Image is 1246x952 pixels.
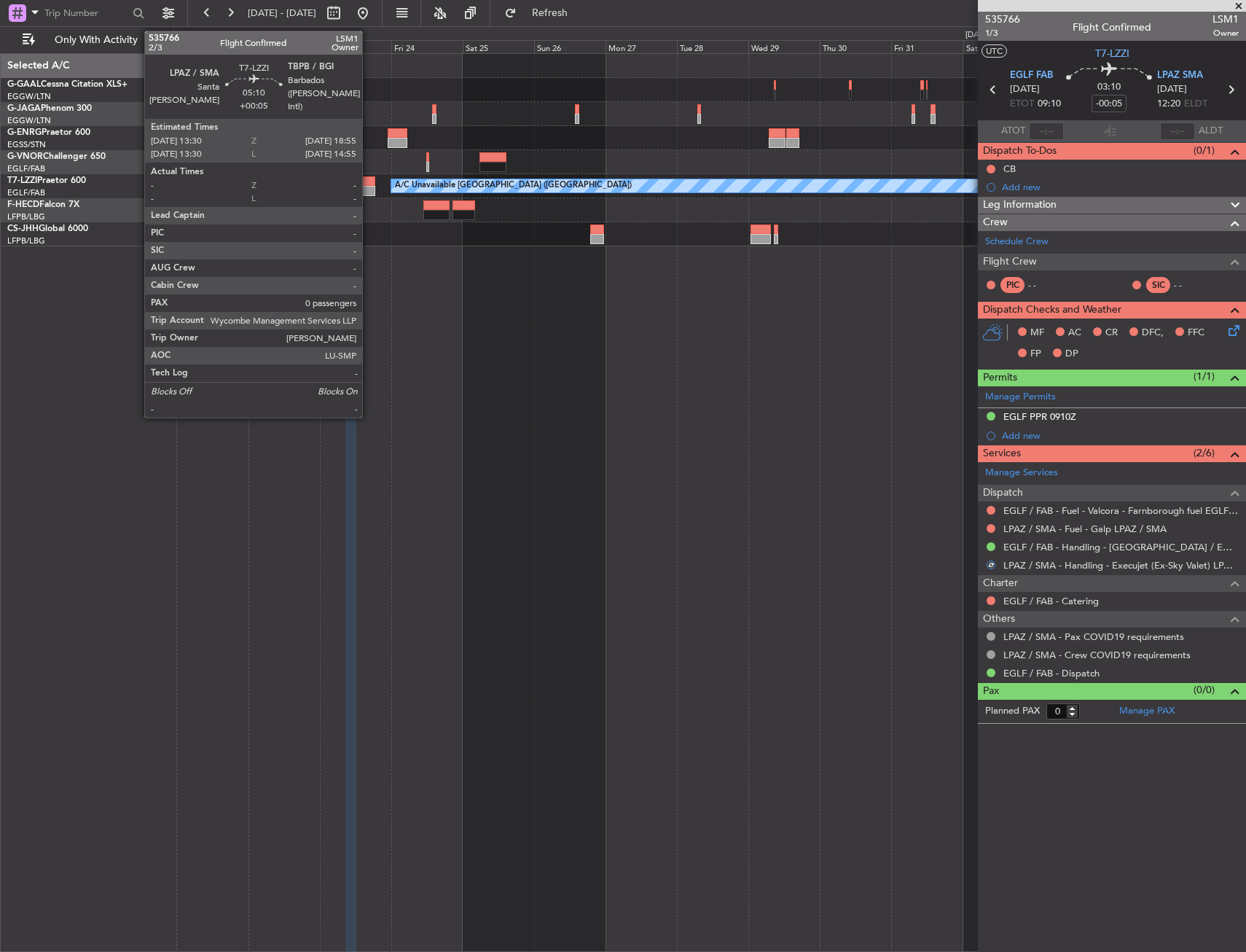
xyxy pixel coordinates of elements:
[7,139,46,150] a: EGSS/STN
[983,143,1057,160] span: Dispatch To-Dos
[1030,347,1041,362] span: FP
[7,163,45,174] a: EGLF/FAB
[1010,82,1040,97] span: [DATE]
[7,91,51,102] a: EGGW/LTN
[1105,326,1118,340] span: CR
[983,683,999,700] span: Pax
[7,80,128,89] a: G-GAALCessna Citation XLS+
[985,235,1049,249] a: Schedule Crew
[1010,69,1053,83] span: EGLF FAB
[983,575,1018,592] span: Charter
[7,104,41,113] span: G-JAGA
[1212,12,1239,27] span: LSM1
[1119,704,1175,719] a: Manage PAX
[606,40,677,53] div: Mon 27
[391,40,463,53] div: Fri 24
[520,8,581,18] span: Refresh
[1188,326,1204,340] span: FFC
[1003,410,1076,423] div: EGLF PPR 0910Z
[7,152,106,161] a: G-VNORChallenger 650
[1010,97,1034,112] span: ETOT
[248,7,316,20] span: [DATE] - [DATE]
[38,35,154,45] span: Only With Activity
[1030,326,1044,340] span: MF
[1146,277,1170,293] div: SIC
[983,370,1017,386] span: Permits
[7,80,41,89] span: G-GAAL
[7,128,42,137] span: G-ENRG
[1097,80,1121,95] span: 03:10
[176,40,248,53] div: Tue 21
[1003,631,1184,643] a: LPAZ / SMA - Pax COVID19 requirements
[7,200,79,209] a: F-HECDFalcon 7X
[1003,649,1191,661] a: LPAZ / SMA - Crew COVID19 requirements
[677,40,748,53] div: Tue 28
[7,225,39,233] span: CS-JHH
[1028,278,1061,292] div: - -
[891,40,963,53] div: Fri 31
[983,214,1008,231] span: Crew
[7,152,43,161] span: G-VNOR
[1184,97,1207,112] span: ELDT
[463,40,534,53] div: Sat 25
[983,611,1015,628] span: Others
[985,466,1058,480] a: Manage Services
[965,29,990,42] div: [DATE]
[7,176,37,185] span: T7-LZZI
[1194,143,1215,158] span: (0/1)
[1194,682,1215,698] span: (0/0)
[985,390,1056,405] a: Manage Permits
[1000,277,1024,293] div: PIC
[981,44,1007,58] button: UTC
[1073,20,1151,35] div: Flight Confirmed
[320,40,391,53] div: Thu 23
[7,115,51,126] a: EGGW/LTN
[1068,326,1081,340] span: AC
[1157,69,1203,83] span: LPAZ SMA
[1065,347,1078,362] span: DP
[1194,369,1215,384] span: (1/1)
[1157,82,1187,97] span: [DATE]
[1038,97,1061,112] span: 09:10
[983,197,1057,214] span: Leg Information
[44,2,128,24] input: Trip Number
[248,40,320,53] div: Wed 22
[1095,46,1129,61] span: T7-LZZI
[985,27,1020,39] span: 1/3
[7,235,45,246] a: LFPB/LBG
[983,254,1037,270] span: Flight Crew
[7,225,88,233] a: CS-JHHGlobal 6000
[1194,445,1215,461] span: (2/6)
[7,187,45,198] a: EGLF/FAB
[176,29,201,42] div: [DATE]
[820,40,891,53] div: Thu 30
[7,104,92,113] a: G-JAGAPhenom 300
[963,40,1035,53] div: Sat 1
[1002,429,1239,442] div: Add new
[1003,559,1239,571] a: LPAZ / SMA - Handling - Execujet (Ex-Sky Valet) LPAZ / SMA
[498,1,585,25] button: Refresh
[534,40,606,53] div: Sun 26
[983,302,1121,319] span: Dispatch Checks and Weather
[748,40,820,53] div: Wed 29
[1002,181,1239,193] div: Add new
[1029,122,1064,140] input: --:--
[7,176,86,185] a: T7-LZZIPraetor 600
[985,704,1040,719] label: Planned PAX
[983,445,1021,462] span: Services
[395,175,632,197] div: A/C Unavailable [GEOGRAPHIC_DATA] ([GEOGRAPHIC_DATA])
[1174,278,1207,292] div: - -
[1157,97,1180,112] span: 12:20
[983,485,1023,502] span: Dispatch
[1212,27,1239,39] span: Owner
[1003,523,1167,535] a: LPAZ / SMA - Fuel - Galp LPAZ / SMA
[985,12,1020,27] span: 535766
[7,211,45,222] a: LFPB/LBG
[1003,163,1016,175] div: CB
[1003,541,1239,553] a: EGLF / FAB - Handling - [GEOGRAPHIC_DATA] / EGLF / FAB
[1001,124,1025,138] span: ATOT
[1003,667,1100,679] a: EGLF / FAB - Dispatch
[1199,124,1223,138] span: ALDT
[1003,595,1099,607] a: EGLF / FAB - Catering
[7,128,90,137] a: G-ENRGPraetor 600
